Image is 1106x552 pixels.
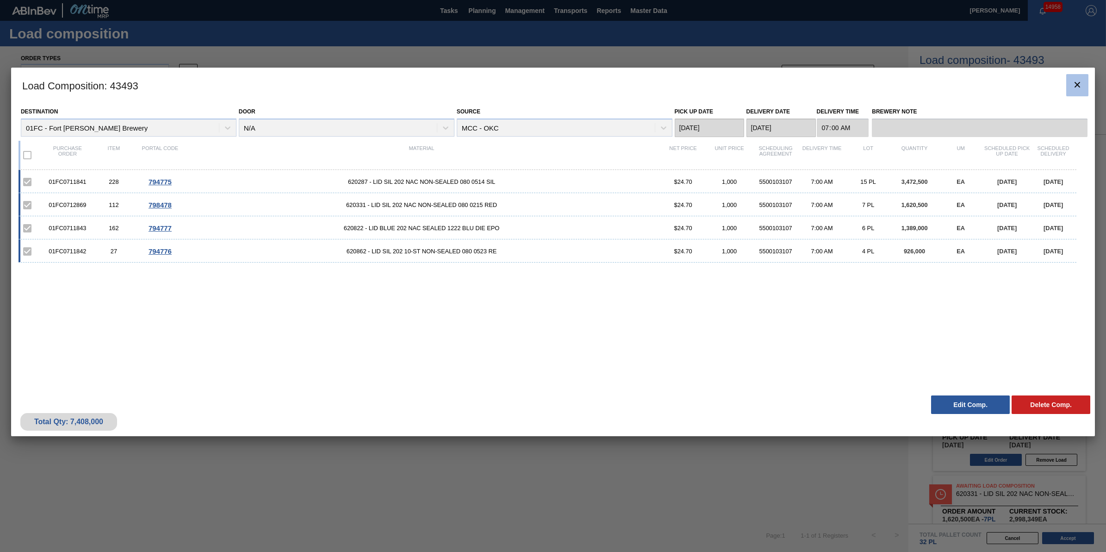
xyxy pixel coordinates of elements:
[872,105,1087,119] label: Brewery Note
[752,248,799,255] div: 5500103107
[799,248,845,255] div: 7:00 AM
[183,145,660,165] div: Material
[901,178,928,185] span: 3,472,500
[660,145,706,165] div: Net Price
[183,225,660,232] span: 620822 - LID BLUE 202 NAC SEALED 1222 BLU DIE EPO
[183,201,660,208] span: 620331 - LID SIL 202 NAC NON-SEALED 080 0215 RED
[11,68,1095,103] h3: Load Composition : 43493
[845,201,891,208] div: 7 PL
[21,108,58,115] label: Destination
[1044,201,1063,208] span: [DATE]
[660,178,706,185] div: $24.70
[660,248,706,255] div: $24.70
[675,119,744,137] input: mm/dd/yyyy
[957,248,965,255] span: EA
[891,145,938,165] div: Quantity
[183,178,660,185] span: 620287 - LID SIL 202 NAC NON-SEALED 080 0514 SIL
[997,248,1017,255] span: [DATE]
[91,248,137,255] div: 27
[752,178,799,185] div: 5500103107
[91,201,137,208] div: 112
[931,395,1010,414] button: Edit Comp.
[845,225,891,232] div: 6 PL
[746,108,790,115] label: Delivery Date
[997,178,1017,185] span: [DATE]
[183,248,660,255] span: 620862 - LID SIL 202 10-ST NON-SEALED 080 0523 RE
[44,225,91,232] div: 01FC0711843
[1044,248,1063,255] span: [DATE]
[845,145,891,165] div: Lot
[997,201,1017,208] span: [DATE]
[799,225,845,232] div: 7:00 AM
[137,145,183,165] div: Portal code
[938,145,984,165] div: UM
[799,201,845,208] div: 7:00 AM
[1030,145,1076,165] div: Scheduled Delivery
[706,225,752,232] div: 1,000
[1044,178,1063,185] span: [DATE]
[799,145,845,165] div: Delivery Time
[137,224,183,232] div: Go to Order
[27,418,110,426] div: Total Qty: 7,408,000
[752,225,799,232] div: 5500103107
[904,248,925,255] span: 926,000
[901,225,928,232] span: 1,389,000
[44,248,91,255] div: 01FC0711842
[239,108,255,115] label: Door
[44,201,91,208] div: 01FC0712869
[137,178,183,186] div: Go to Order
[706,248,752,255] div: 1,000
[799,178,845,185] div: 7:00 AM
[752,201,799,208] div: 5500103107
[660,225,706,232] div: $24.70
[984,145,1030,165] div: Scheduled Pick up Date
[137,247,183,255] div: Go to Order
[845,248,891,255] div: 4 PL
[660,201,706,208] div: $24.70
[91,145,137,165] div: Item
[1012,395,1090,414] button: Delete Comp.
[91,178,137,185] div: 228
[957,178,965,185] span: EA
[746,119,816,137] input: mm/dd/yyyy
[706,145,752,165] div: Unit Price
[752,145,799,165] div: Scheduling Agreement
[149,201,172,209] span: 798478
[44,178,91,185] div: 01FC0711841
[137,201,183,209] div: Go to Order
[675,108,714,115] label: Pick up Date
[706,178,752,185] div: 1,000
[817,105,869,119] label: Delivery Time
[957,201,965,208] span: EA
[1044,225,1063,232] span: [DATE]
[44,145,91,165] div: Purchase order
[901,201,928,208] span: 1,620,500
[91,225,137,232] div: 162
[149,178,172,186] span: 794775
[149,247,172,255] span: 794776
[997,225,1017,232] span: [DATE]
[957,225,965,232] span: EA
[845,178,891,185] div: 15 PL
[149,224,172,232] span: 794777
[706,201,752,208] div: 1,000
[457,108,480,115] label: Source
